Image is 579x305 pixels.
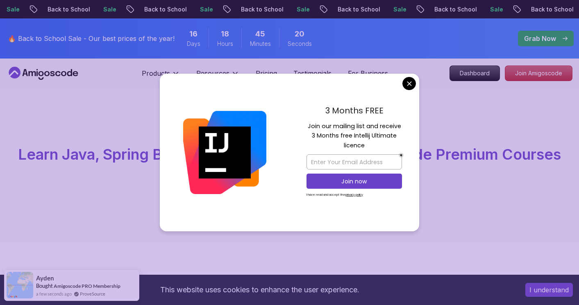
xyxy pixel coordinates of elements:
p: Back to School [521,5,577,14]
a: Join Amigoscode [505,66,572,81]
p: Back to School [231,5,287,14]
p: Back to School [425,5,480,14]
span: Seconds [288,40,312,48]
a: For Business [348,68,388,78]
p: Master in-demand skills like Java, Spring Boot, DevOps, React, and more through hands-on, expert-... [152,169,427,203]
a: Testimonials [293,68,332,78]
p: Resources [196,68,229,78]
button: Accept cookies [525,283,573,297]
a: Amigoscode PRO Membership [54,283,120,289]
button: Resources [196,68,239,85]
p: Dashboard [450,66,500,81]
span: Minutes [250,40,271,48]
span: Days [187,40,200,48]
span: 20 Seconds [295,28,304,40]
span: 18 Hours [221,28,229,40]
span: Learn Java, Spring Boot, DevOps & More with Amigoscode Premium Courses [18,145,561,163]
a: Dashboard [450,66,500,81]
p: Back to School [328,5,384,14]
p: Products [142,68,170,78]
span: Bought [36,282,53,289]
p: Sale [384,5,410,14]
p: Back to School [134,5,190,14]
p: Grab Now [524,34,556,43]
p: Sale [93,5,120,14]
a: ProveSource [80,290,105,297]
p: Back to School [38,5,93,14]
p: Sale [480,5,506,14]
span: a few seconds ago [36,290,72,297]
span: 16 Days [189,28,198,40]
span: Hours [217,40,233,48]
img: provesource social proof notification image [7,272,33,298]
span: Ayden [36,275,54,282]
p: Sale [287,5,313,14]
p: 🔥 Back to School Sale - Our best prices of the year! [8,34,175,43]
a: Pricing [256,68,277,78]
p: Sale [190,5,216,14]
span: 45 Minutes [255,28,265,40]
button: Products [142,68,180,85]
div: This website uses cookies to enhance the user experience. [6,281,513,299]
